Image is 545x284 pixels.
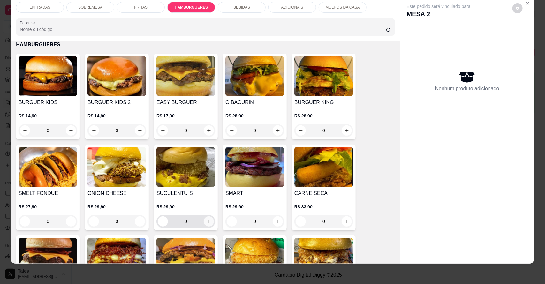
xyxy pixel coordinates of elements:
p: R$ 17,90 [156,113,215,119]
img: product-image [156,147,215,187]
button: decrease-product-quantity [227,216,237,227]
p: FRITAS [134,5,148,10]
h4: SMART [225,190,284,197]
p: Este pedido será vinculado para [407,3,471,10]
button: increase-product-quantity [273,216,283,227]
p: Nenhum produto adicionado [435,85,499,93]
button: decrease-product-quantity [20,125,30,136]
img: product-image [87,147,146,187]
img: product-image [225,56,284,96]
input: Pesquisa [20,26,386,33]
p: HAMBURGUERES [16,41,395,49]
h4: CARNE SECA [294,190,353,197]
p: R$ 28,90 [294,113,353,119]
button: decrease-product-quantity [89,125,99,136]
button: decrease-product-quantity [296,216,306,227]
h4: BURGUER KING [294,99,353,106]
p: SOBREMESA [78,5,102,10]
p: R$ 33,90 [294,204,353,210]
p: MESA 2 [407,10,471,19]
h4: BURGUER KIDS 2 [87,99,146,106]
h4: EASY BURGUER [156,99,215,106]
button: increase-product-quantity [135,125,145,136]
img: product-image [225,147,284,187]
img: product-image [294,147,353,187]
p: MOLHOS DA CASA [325,5,360,10]
img: product-image [294,238,353,278]
h4: SMELT FONDUE [19,190,77,197]
img: product-image [87,238,146,278]
img: product-image [156,56,215,96]
img: product-image [19,147,77,187]
p: R$ 28,90 [225,113,284,119]
button: increase-product-quantity [204,216,214,227]
img: product-image [87,56,146,96]
img: product-image [294,56,353,96]
button: decrease-product-quantity [296,125,306,136]
button: decrease-product-quantity [158,216,168,227]
img: product-image [225,238,284,278]
p: R$ 29,90 [156,204,215,210]
button: decrease-product-quantity [227,125,237,136]
img: product-image [19,56,77,96]
button: decrease-product-quantity [89,216,99,227]
button: decrease-product-quantity [512,3,523,13]
p: ADICIONAIS [281,5,303,10]
button: increase-product-quantity [342,216,352,227]
p: R$ 29,90 [225,204,284,210]
img: product-image [156,238,215,278]
p: BEBIDAS [233,5,250,10]
label: Pesquisa [20,20,38,26]
h4: ONION CHEESE [87,190,146,197]
button: decrease-product-quantity [20,216,30,227]
p: ENTRADAS [29,5,50,10]
p: R$ 29,90 [87,204,146,210]
h4: O BACURIN [225,99,284,106]
button: increase-product-quantity [66,216,76,227]
p: R$ 14,90 [19,113,77,119]
h4: SUCULENTU´S [156,190,215,197]
button: increase-product-quantity [342,125,352,136]
p: R$ 14,90 [87,113,146,119]
p: HAMBURGUERES [175,5,208,10]
button: increase-product-quantity [135,216,145,227]
img: product-image [19,238,77,278]
p: R$ 27,90 [19,204,77,210]
h4: BURGUER KIDS [19,99,77,106]
button: increase-product-quantity [66,125,76,136]
button: increase-product-quantity [273,125,283,136]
